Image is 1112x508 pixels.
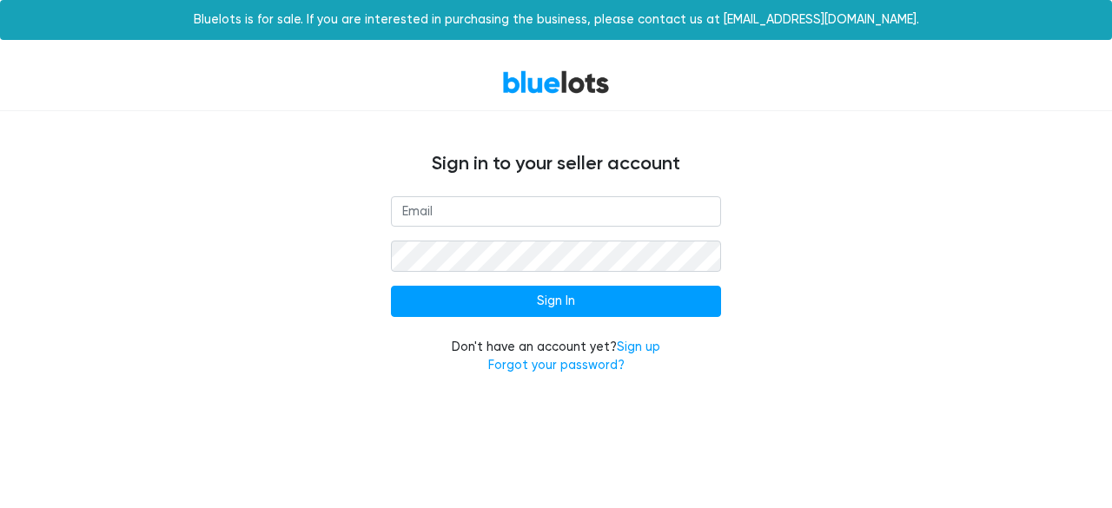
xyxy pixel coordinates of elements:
a: BlueLots [502,69,610,95]
h4: Sign in to your seller account [35,153,1077,175]
a: Sign up [617,340,660,354]
a: Forgot your password? [488,358,625,373]
input: Sign In [391,286,721,317]
div: Don't have an account yet? [391,338,721,375]
input: Email [391,196,721,228]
